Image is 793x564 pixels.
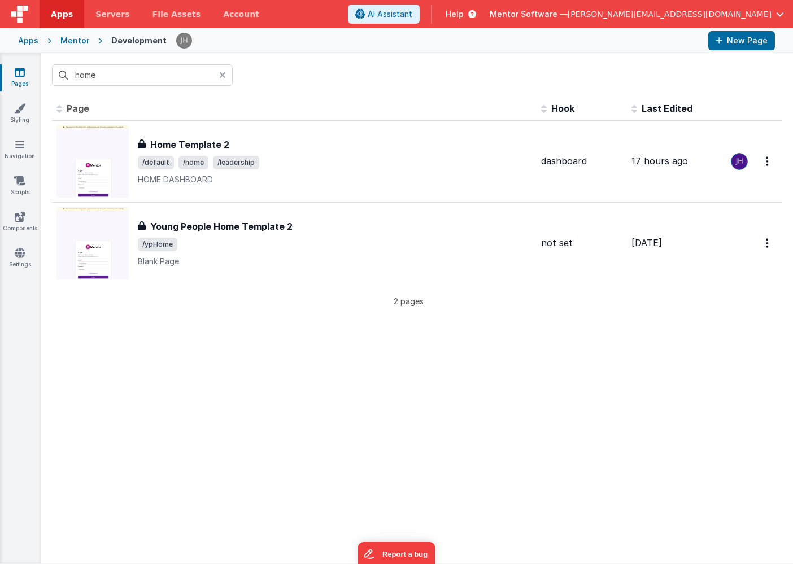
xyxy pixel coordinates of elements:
[568,8,772,20] span: [PERSON_NAME][EMAIL_ADDRESS][DOMAIN_NAME]
[731,154,747,169] img: c2badad8aad3a9dfc60afe8632b41ba8
[138,238,177,251] span: /ypHome
[490,8,568,20] span: Mentor Software —
[213,156,259,169] span: /leadership
[150,220,293,233] h3: Young People Home Template 2
[368,8,412,20] span: AI Assistant
[631,237,662,248] span: [DATE]
[138,156,174,169] span: /default
[52,64,233,86] input: Search pages, id's ...
[67,103,89,114] span: Page
[138,256,532,267] p: Blank Page
[52,295,765,307] p: 2 pages
[759,150,777,173] button: Options
[18,35,38,46] div: Apps
[150,138,229,151] h3: Home Template 2
[348,5,420,24] button: AI Assistant
[178,156,208,169] span: /home
[708,31,775,50] button: New Page
[95,8,129,20] span: Servers
[111,35,167,46] div: Development
[631,155,688,167] span: 17 hours ago
[759,231,777,255] button: Options
[176,33,192,49] img: c2badad8aad3a9dfc60afe8632b41ba8
[642,103,692,114] span: Last Edited
[541,155,622,168] div: dashboard
[446,8,464,20] span: Help
[152,8,201,20] span: File Assets
[541,237,622,250] div: not set
[490,8,784,20] button: Mentor Software — [PERSON_NAME][EMAIL_ADDRESS][DOMAIN_NAME]
[551,103,574,114] span: Hook
[51,8,73,20] span: Apps
[138,174,532,185] p: HOME DASHBOARD
[60,35,89,46] div: Mentor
